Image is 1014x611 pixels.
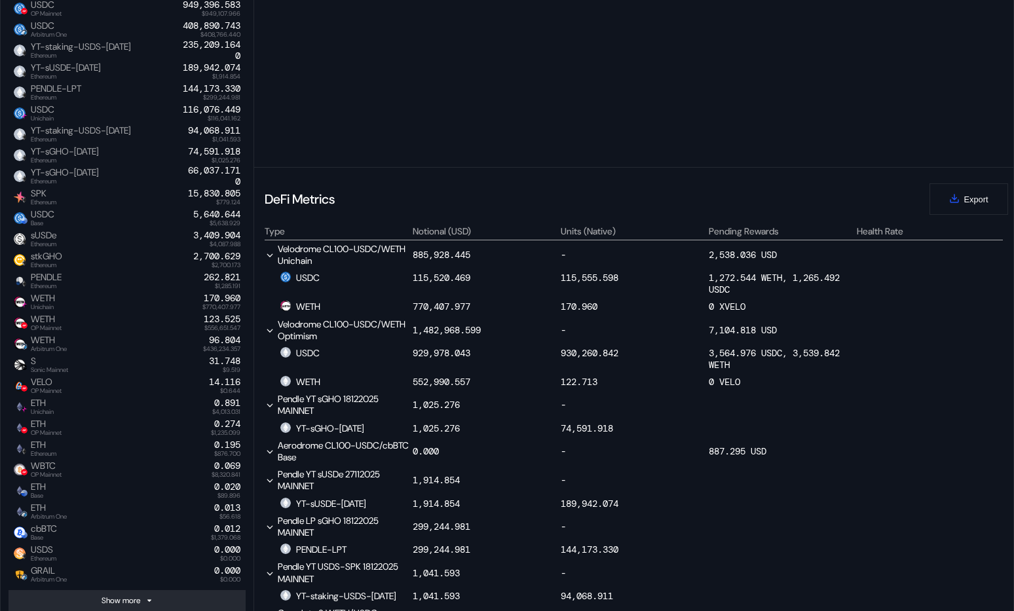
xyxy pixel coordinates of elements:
[14,422,26,434] img: ethereum.png
[14,547,26,559] img: usds.webp
[413,590,460,602] div: 1,041.593
[31,513,67,520] span: Arbitrum One
[26,125,131,142] span: YT-staking-USDS-[DATE]
[31,304,55,310] span: Unichain
[31,283,62,289] span: Ethereum
[280,590,396,602] div: YT-staking-USDS-[DATE]
[413,422,460,434] div: 1,025.276
[26,439,56,456] span: ETH
[280,422,364,434] div: YT-sGHO-[DATE]
[14,485,26,496] img: ethereum.png
[14,212,26,224] img: usdc.png
[203,346,240,352] span: $436,234.357
[214,439,240,451] div: 0.195
[413,301,470,312] div: 770,407.977
[14,401,26,413] img: ethereum.png
[14,233,26,245] img: sUSDe-Symbol-Color.png
[202,304,240,310] span: $770,407.977
[413,399,460,411] div: 1,025.276
[31,31,67,38] span: Arbitrum One
[26,251,62,268] span: stkGHO
[280,301,320,312] div: WETH
[26,523,57,540] span: cbBTC
[31,451,56,457] span: Ethereum
[21,343,28,350] img: arbitrum-Dowo5cUs.svg
[280,376,291,386] img: empty-token.png
[26,502,67,519] span: ETH
[203,94,240,101] span: $299,244.981
[26,377,62,394] span: VELO
[26,418,62,435] span: ETH
[21,196,28,203] img: svg+xml,%3c
[14,128,26,140] img: empty-token.png
[265,468,411,492] div: Pendle YT sUSDe 27112025 MAINNET
[31,199,56,206] span: Ethereum
[183,20,240,31] div: 408,890.743
[208,115,240,122] span: $116,041.162
[183,83,240,94] div: 144,173.330
[265,393,411,417] div: Pendle YT sGHO 18122025 MAINNET
[280,498,291,508] img: empty-token.png
[26,20,67,37] span: USDC
[214,451,240,457] span: $876.700
[31,472,62,478] span: OP Mainnet
[561,561,707,584] div: -
[26,335,67,352] span: WETH
[709,301,855,312] div: 0 XVELO
[214,502,240,513] div: 0.013
[26,83,81,100] span: PENDLE-LPT
[220,388,240,394] span: $0.644
[219,513,240,520] span: $56.618
[14,191,26,203] img: Spark-Logomark-RGB.png
[21,427,28,434] img: svg%3e
[26,146,99,163] span: YT-sGHO-[DATE]
[204,272,240,283] div: 262.821
[212,136,240,143] span: $1,041.593
[31,388,62,394] span: OP Mainnet
[561,376,597,388] div: 122.713
[413,225,471,237] div: Notional (USD)
[21,8,28,14] img: svg%3e
[561,590,613,602] div: 94,068.911
[14,149,26,161] img: empty-token.png
[216,199,240,206] span: $779.124
[215,283,240,289] span: $1,285.191
[31,576,67,583] span: Arbitrum One
[561,515,707,538] div: -
[265,191,335,208] div: DeFi Metrics
[21,217,28,224] img: base-BpWWO12p.svg
[709,318,855,342] div: 7,104.818 USD
[14,86,26,98] img: empty-token.png
[21,406,28,413] img: svg%3e
[26,167,99,184] span: YT-sGHO-[DATE]
[280,272,320,284] div: USDC
[561,318,707,342] div: -
[26,544,56,561] span: USDS
[413,474,460,486] div: 1,914.854
[14,506,26,517] img: ethereum.png
[413,272,470,284] div: 115,520.469
[14,24,26,35] img: usdc.png
[14,443,26,454] img: ethereum.png
[31,178,99,185] span: Ethereum
[31,10,62,17] span: OP Mainnet
[413,521,470,532] div: 299,244.981
[26,209,54,226] span: USDC
[21,113,28,119] img: svg%3e
[21,469,28,475] img: svg%3e
[561,544,618,555] div: 144,173.330
[188,165,240,187] div: 0
[14,359,26,371] img: 200x200_Sonic_Logo.png
[413,544,470,555] div: 299,244.981
[14,568,26,580] img: vj5DIMhP_400x400.jpeg
[31,157,99,164] span: Ethereum
[31,262,62,268] span: Ethereum
[31,52,131,59] span: Ethereum
[26,272,62,289] span: PENDLE
[561,498,618,509] div: 189,942.074
[709,272,855,295] div: 1,272.544 WETH, 1,265.492 USDC
[21,280,28,287] img: svg+xml,%3c
[26,104,54,121] span: USDC
[413,249,470,261] div: 885,928.445
[21,50,28,56] img: svg+xml,%3c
